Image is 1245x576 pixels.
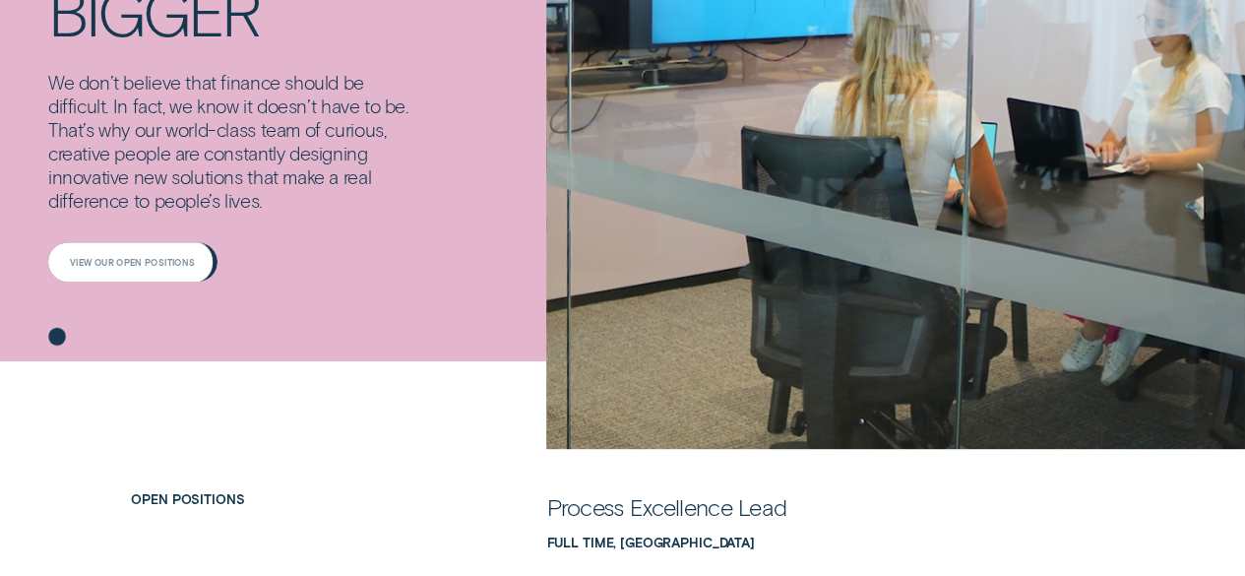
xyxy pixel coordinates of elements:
[48,71,427,213] p: We don’t believe that finance should be difficult. In fact, we know it doesn’t have to be. That’s...
[70,259,195,267] div: View our open positions
[546,507,1113,550] a: Process Excellence LeadFull Time, Sydney
[546,492,786,522] div: Process Excellence Lead
[48,242,218,282] a: View our open positions
[124,492,457,507] h2: Open Positions
[546,536,1113,550] div: Full Time, Sydney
